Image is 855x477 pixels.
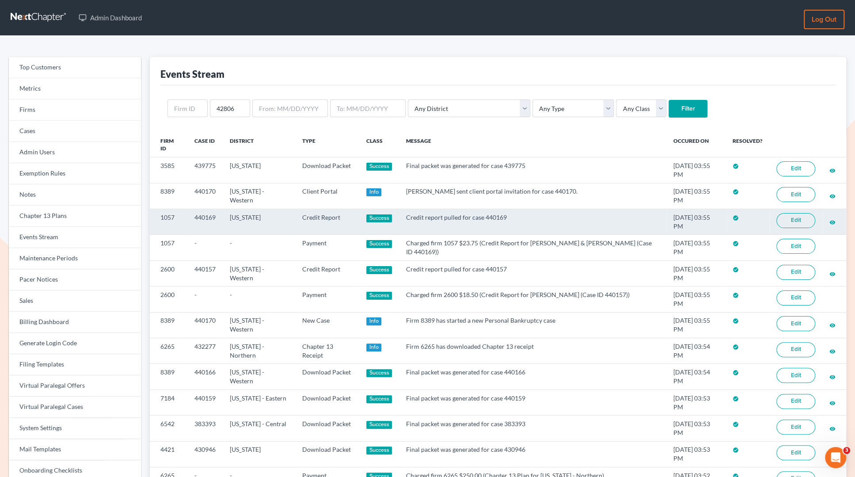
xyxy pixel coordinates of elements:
i: visibility [829,348,836,355]
a: Edit [776,342,815,357]
td: [US_STATE] - Northern [223,338,295,364]
td: 440159 [187,389,223,415]
td: 1057 [150,209,187,235]
td: Final packet was generated for case 430946 [399,441,666,467]
td: 3585 [150,157,187,183]
a: System Settings [9,418,141,439]
td: [DATE] 03:55 PM [666,183,726,209]
a: Filing Templates [9,354,141,375]
td: 8389 [150,364,187,389]
td: [PERSON_NAME] sent client portal invitation for case 440170. [399,183,666,209]
td: [US_STATE] [223,157,295,183]
th: Message [399,132,666,157]
a: visibility [829,424,836,432]
i: visibility [829,271,836,277]
td: [DATE] 03:55 PM [666,209,726,235]
td: Final packet was generated for case 439775 [399,157,666,183]
td: Download Packet [295,364,360,389]
a: Firms [9,99,141,121]
td: Chapter 13 Receipt [295,338,360,364]
th: Type [295,132,360,157]
a: Cases [9,121,141,142]
td: 1057 [150,235,187,260]
a: visibility [829,373,836,380]
td: 432277 [187,338,223,364]
a: Edit [776,239,815,254]
a: Mail Templates [9,439,141,460]
td: Charged firm 1057 $23.75 (Credit Report for [PERSON_NAME] & [PERSON_NAME] (Case ID 440169)) [399,235,666,260]
td: Credit Report [295,260,360,286]
td: [DATE] 03:55 PM [666,312,726,338]
a: visibility [829,166,836,174]
i: visibility [829,219,836,225]
td: Final packet was generated for case 440166 [399,364,666,389]
div: Info [366,343,381,351]
td: Download Packet [295,416,360,441]
td: [DATE] 03:55 PM [666,235,726,260]
iframe: Intercom live chat [825,447,846,468]
div: Success [366,395,392,403]
input: Filter [669,100,707,118]
td: Firm 8389 has started a new Personal Bankruptcy case [399,312,666,338]
td: [DATE] 03:55 PM [666,157,726,183]
td: [US_STATE] - Western [223,260,295,286]
a: Edit [776,161,815,176]
td: - [187,235,223,260]
a: Edit [776,213,815,228]
a: Edit [776,420,815,435]
td: [US_STATE] - Western [223,364,295,389]
a: Edit [776,265,815,280]
i: check_circle [733,267,739,273]
a: Metrics [9,78,141,99]
td: 8389 [150,312,187,338]
td: [DATE] 03:53 PM [666,416,726,441]
div: Success [366,214,392,222]
td: - [187,286,223,312]
div: Success [366,369,392,377]
td: [DATE] 03:54 PM [666,338,726,364]
a: Exemption Rules [9,163,141,184]
i: visibility [829,168,836,174]
td: [DATE] 03:55 PM [666,260,726,286]
th: Case ID [187,132,223,157]
a: Admin Dashboard [74,10,146,26]
i: check_circle [733,215,739,221]
td: 430946 [187,441,223,467]
a: Generate Login Code [9,333,141,354]
div: Success [366,266,392,274]
div: Success [366,446,392,454]
td: - [223,235,295,260]
a: Billing Dashboard [9,312,141,333]
td: [US_STATE] [223,441,295,467]
td: [DATE] 03:53 PM [666,441,726,467]
a: visibility [829,399,836,406]
td: Payment [295,286,360,312]
input: Firm ID [167,99,208,117]
td: Download Packet [295,157,360,183]
i: visibility [829,400,836,406]
td: Firm 6265 has downloaded Chapter 13 receipt [399,338,666,364]
div: Info [366,317,381,325]
a: Edit [776,368,815,383]
td: 440169 [187,209,223,235]
td: Credit report pulled for case 440157 [399,260,666,286]
div: Success [366,292,392,300]
th: Resolved? [726,132,769,157]
a: Edit [776,316,815,331]
th: Occured On [666,132,726,157]
td: Final packet was generated for case 440159 [399,389,666,415]
td: 8389 [150,183,187,209]
td: 440166 [187,364,223,389]
td: 4421 [150,441,187,467]
a: visibility [829,347,836,355]
a: Events Stream [9,227,141,248]
a: Log out [804,10,844,29]
td: 6265 [150,338,187,364]
i: check_circle [733,318,739,324]
i: check_circle [733,447,739,453]
a: Edit [776,290,815,305]
td: 383393 [187,416,223,441]
a: visibility [829,321,836,328]
td: 440157 [187,260,223,286]
a: Chapter 13 Plans [9,206,141,227]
